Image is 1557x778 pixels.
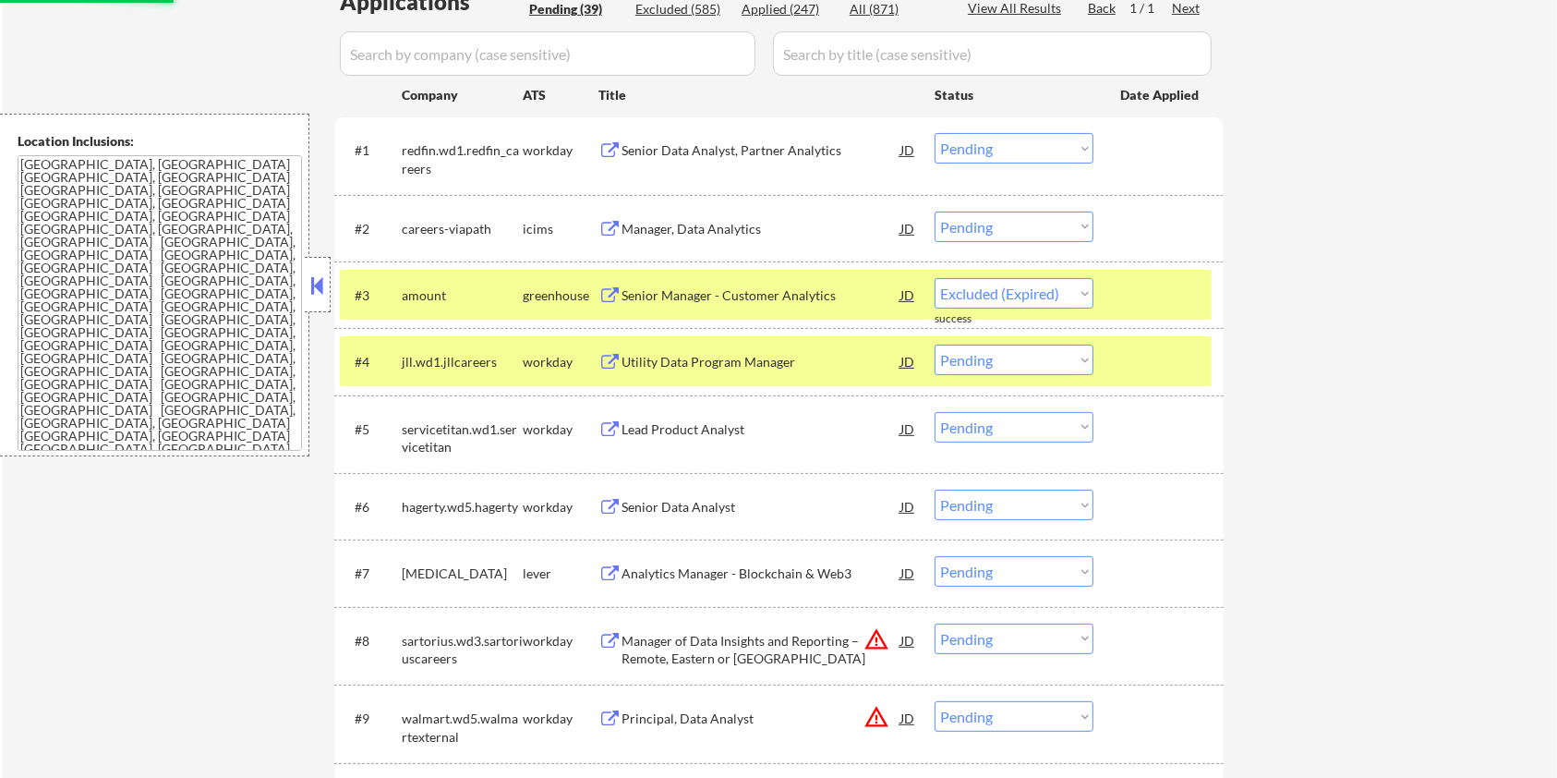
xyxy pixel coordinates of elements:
[355,420,387,439] div: #5
[355,710,387,728] div: #9
[402,141,523,177] div: redfin.wd1.redfin_careers
[863,704,889,730] button: warning_amber
[935,311,1008,327] div: success
[523,632,598,650] div: workday
[402,286,523,305] div: amount
[402,498,523,517] div: hagerty.wd5.hagerty
[402,710,523,746] div: walmart.wd5.walmartexternal
[622,220,900,238] div: Manager, Data Analytics
[622,710,900,728] div: Principal, Data Analyst
[523,498,598,517] div: workday
[899,133,917,166] div: JD
[899,212,917,245] div: JD
[355,565,387,583] div: #7
[402,86,523,104] div: Company
[899,624,917,657] div: JD
[355,498,387,517] div: #6
[523,220,598,238] div: icims
[899,278,917,311] div: JD
[1120,86,1201,104] div: Date Applied
[622,632,900,668] div: Manager of Data Insights and Reporting – Remote, Eastern or [GEOGRAPHIC_DATA]
[899,412,917,445] div: JD
[899,556,917,590] div: JD
[899,701,917,735] div: JD
[523,141,598,160] div: workday
[523,286,598,305] div: greenhouse
[935,78,1093,111] div: Status
[598,86,917,104] div: Title
[402,565,523,583] div: [MEDICAL_DATA]
[402,420,523,456] div: servicetitan.wd1.servicetitan
[355,220,387,238] div: #2
[18,132,302,151] div: Location Inclusions:
[622,420,900,439] div: Lead Product Analyst
[622,565,900,583] div: Analytics Manager - Blockchain & Web3
[402,632,523,668] div: sartorius.wd3.sartoriuscareers
[622,286,900,305] div: Senior Manager - Customer Analytics
[899,345,917,378] div: JD
[773,31,1212,76] input: Search by title (case sensitive)
[523,86,598,104] div: ATS
[523,710,598,728] div: workday
[622,353,900,371] div: Utility Data Program Manager
[622,141,900,160] div: Senior Data Analyst, Partner Analytics
[355,353,387,371] div: #4
[402,220,523,238] div: careers-viapath
[622,498,900,517] div: Senior Data Analyst
[899,490,917,523] div: JD
[523,353,598,371] div: workday
[340,31,755,76] input: Search by company (case sensitive)
[355,632,387,650] div: #8
[523,420,598,439] div: workday
[863,626,889,652] button: warning_amber
[402,353,523,371] div: jll.wd1.jllcareers
[355,286,387,305] div: #3
[355,141,387,160] div: #1
[523,565,598,583] div: lever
